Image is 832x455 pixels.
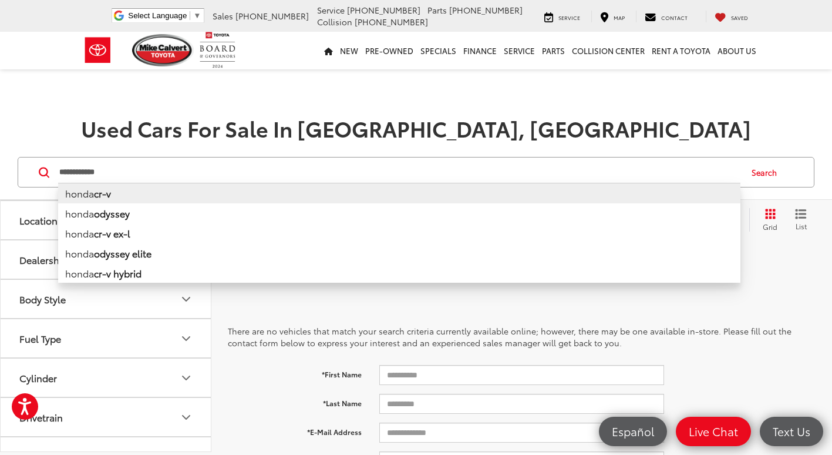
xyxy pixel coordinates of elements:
a: Specials [417,32,460,69]
img: Mike Calvert Toyota [132,34,194,66]
span: Grid [763,222,777,232]
button: DealershipDealership [1,240,212,279]
b: odyssey elite [94,246,151,260]
a: My Saved Vehicles [706,11,757,22]
div: Cylinder [179,371,193,385]
button: List View [786,208,816,232]
span: Parts [427,4,447,16]
button: Search [740,158,794,187]
span: Saved [731,14,748,21]
a: Text Us [760,417,823,446]
span: Service [317,4,345,16]
a: New [336,32,362,69]
b: cr-v ex-l [94,226,130,240]
span: Text Us [767,424,816,439]
button: Grid View [749,208,786,232]
a: Service [500,32,538,69]
div: Body Style [179,292,193,306]
div: Location [19,215,58,226]
span: [PHONE_NUMBER] [235,10,309,22]
a: Rent a Toyota [648,32,714,69]
a: About Us [714,32,760,69]
li: honda [58,243,740,263]
li: honda [58,223,740,243]
div: Cylinder [19,372,57,383]
div: Drivetrain [19,411,63,423]
a: Select Language​ [128,11,201,20]
b: cr-v [94,186,111,200]
div: Fuel Type [179,332,193,346]
span: Live Chat [683,424,744,439]
a: Service [535,11,589,22]
div: Fuel Type [19,333,61,344]
input: Search by Make, Model, or Keyword [58,158,740,186]
label: *First Name [219,365,370,380]
span: ▼ [193,11,201,20]
span: Collision [317,16,352,28]
b: odyssey [94,206,130,220]
a: Español [599,417,667,446]
button: Fuel TypeFuel Type [1,319,212,357]
span: [PHONE_NUMBER] [355,16,428,28]
p: There are no vehicles that match your search criteria currently available online; however, there ... [228,325,816,349]
div: Body Style [19,293,66,305]
span: Sales [213,10,233,22]
button: CylinderCylinder [1,359,212,397]
a: Pre-Owned [362,32,417,69]
span: Contact [661,14,688,21]
div: Drivetrain [179,410,193,424]
a: Finance [460,32,500,69]
button: DrivetrainDrivetrain [1,398,212,436]
span: Español [606,424,660,439]
li: honda [58,263,740,283]
span: List [795,221,807,231]
span: Service [558,14,580,21]
a: Contact [636,11,696,22]
span: Map [614,14,625,21]
li: honda [58,183,740,203]
span: [PHONE_NUMBER] [449,4,523,16]
a: Live Chat [676,417,751,446]
span: Select Language [128,11,187,20]
a: Map [591,11,634,22]
button: Body StyleBody Style [1,280,212,318]
a: Home [321,32,336,69]
b: cr-v hybrid [94,266,142,280]
label: *Last Name [219,394,370,409]
img: Toyota [76,31,120,69]
div: Dealership [19,254,68,265]
a: Parts [538,32,568,69]
li: honda [58,203,740,223]
button: LocationLocation [1,201,212,239]
a: Collision Center [568,32,648,69]
span: [PHONE_NUMBER] [347,4,420,16]
label: *E-Mail Address [219,423,370,437]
